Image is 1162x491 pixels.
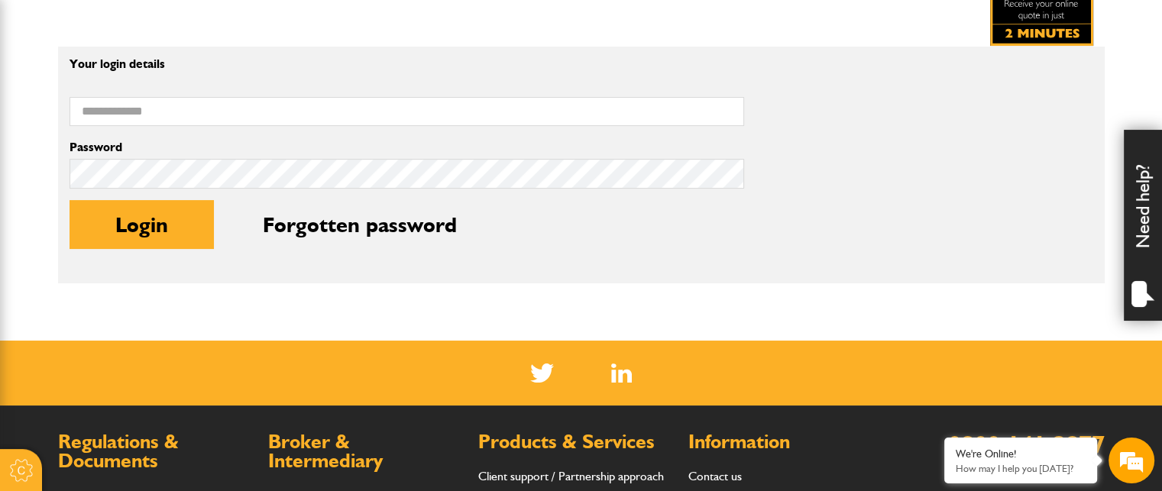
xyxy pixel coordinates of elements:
[688,432,883,452] h2: Information
[611,363,632,383] img: Linked In
[70,200,214,249] button: Login
[956,447,1086,460] div: We're Online!
[217,200,503,249] button: Forgotten password
[948,429,1105,459] a: 0800 141 2877
[478,432,673,452] h2: Products & Services
[478,469,664,483] a: Client support / Partnership approach
[956,463,1086,474] p: How may I help you today?
[530,363,554,383] img: Twitter
[611,363,632,383] a: LinkedIn
[1124,130,1162,321] div: Need help?
[268,432,463,471] h2: Broker & Intermediary
[70,141,744,153] label: Password
[58,432,253,471] h2: Regulations & Documents
[688,469,742,483] a: Contact us
[70,58,744,70] p: Your login details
